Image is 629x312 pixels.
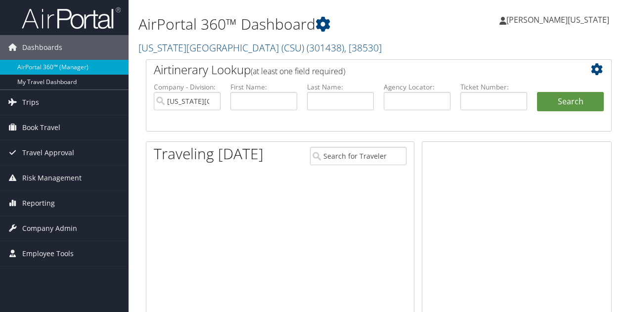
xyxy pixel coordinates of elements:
h1: AirPortal 360™ Dashboard [138,14,459,35]
span: , [ 38530 ] [344,41,382,54]
span: Travel Approval [22,140,74,165]
label: First Name: [230,82,297,92]
h2: Airtinerary Lookup [154,61,565,78]
label: Agency Locator: [384,82,450,92]
label: Ticket Number: [460,82,527,92]
a: [PERSON_NAME][US_STATE] [499,5,619,35]
span: Company Admin [22,216,77,241]
span: Employee Tools [22,241,74,266]
span: Book Travel [22,115,60,140]
input: Search for Traveler [310,147,407,165]
h1: Traveling [DATE] [154,143,264,164]
span: (at least one field required) [251,66,345,77]
a: [US_STATE][GEOGRAPHIC_DATA] (CSU) [138,41,382,54]
label: Last Name: [307,82,374,92]
span: Dashboards [22,35,62,60]
span: [PERSON_NAME][US_STATE] [506,14,609,25]
img: airportal-logo.png [22,6,121,30]
span: Risk Management [22,166,82,190]
span: Trips [22,90,39,115]
button: Search [537,92,604,112]
label: Company - Division: [154,82,221,92]
span: ( 301438 ) [307,41,344,54]
span: Reporting [22,191,55,216]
